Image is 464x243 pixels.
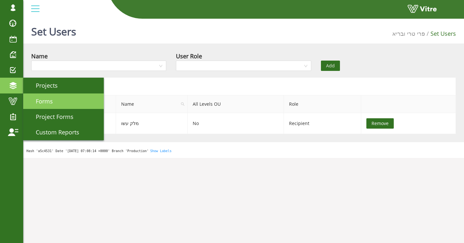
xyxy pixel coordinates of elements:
[366,118,394,129] button: Remove
[188,113,284,134] td: No
[425,29,456,38] li: Set Users
[26,149,149,153] span: Hash 'a5c4531' Date '[DATE] 07:08:14 +0000' Branch 'Production'
[23,78,104,93] a: Projects
[23,93,104,109] a: Forms
[179,95,188,113] span: search
[289,120,309,126] span: Recipient
[23,109,104,124] a: Project Forms
[23,124,104,140] a: Custom Reports
[116,95,187,113] span: Name
[321,61,340,71] button: Add
[188,95,284,113] th: All Levels OU
[284,95,361,113] th: Role
[28,97,53,105] span: Forms
[150,149,171,153] a: Show Labels
[176,52,202,61] div: User Role
[181,102,185,106] span: search
[28,128,79,136] span: Custom Reports
[31,77,456,95] div: Form users
[31,16,76,44] h1: Set Users
[392,30,425,37] a: פרי טרי ובריא
[31,52,48,61] div: Name
[116,113,188,134] td: מלק עשו
[28,113,73,121] span: Project Forms
[372,120,389,127] span: Remove
[28,82,58,89] span: Projects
